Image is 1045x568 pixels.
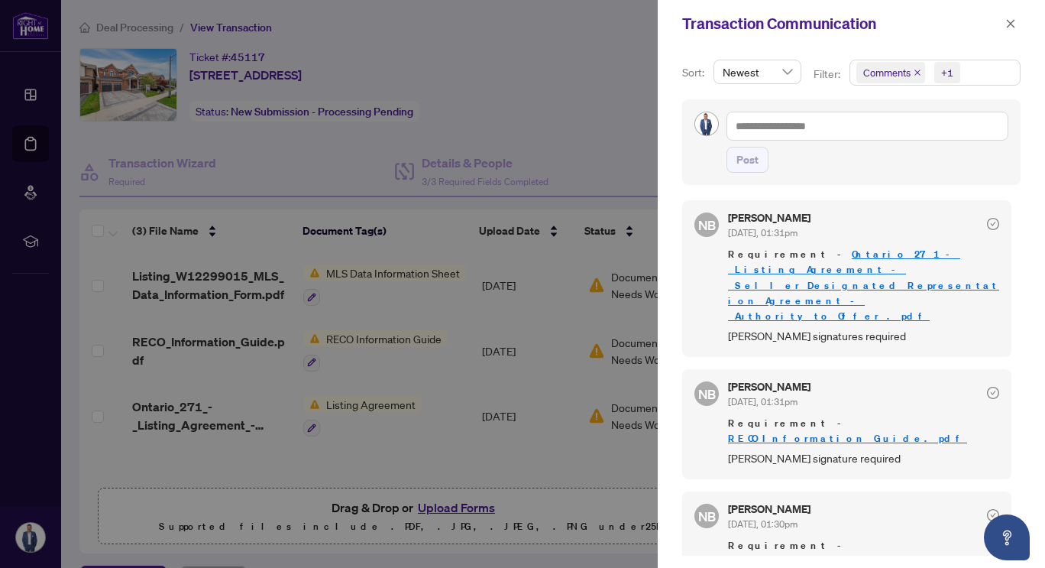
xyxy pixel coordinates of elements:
[728,432,967,445] a: RECO_Information_Guide.pdf
[728,227,797,239] span: [DATE], 01:31pm
[728,396,797,407] span: [DATE], 01:31pm
[728,504,810,514] h5: [PERSON_NAME]
[941,65,953,80] div: +1
[728,248,999,322] a: Ontario_271_-_Listing_Agreement_-_Seller_Designated_Representation_Agreement_-_Authority_to_Offer...
[723,60,792,83] span: Newest
[984,514,1030,560] button: Open asap
[697,215,716,235] span: NB
[728,416,999,446] span: Requirement -
[697,383,716,404] span: NB
[987,509,999,521] span: check-circle
[863,65,911,80] span: Comments
[728,247,999,323] span: Requirement -
[814,66,843,83] p: Filter:
[856,62,925,83] span: Comments
[1005,18,1016,29] span: close
[726,147,768,173] button: Post
[728,518,797,530] span: [DATE], 01:30pm
[987,218,999,230] span: check-circle
[682,64,707,81] p: Sort:
[728,450,999,467] span: [PERSON_NAME] signature required
[728,213,810,223] h5: [PERSON_NAME]
[728,327,999,345] span: [PERSON_NAME] signatures required
[987,387,999,399] span: check-circle
[682,12,1001,35] div: Transaction Communication
[728,381,810,392] h5: [PERSON_NAME]
[914,69,921,76] span: close
[697,506,716,527] span: NB
[695,112,718,135] img: Profile Icon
